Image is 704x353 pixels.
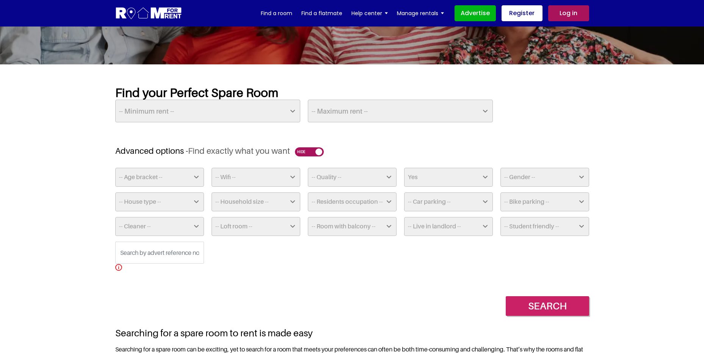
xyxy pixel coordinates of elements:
[301,8,342,19] a: Find a flatmate
[188,146,290,156] span: Find exactly what you want
[115,327,589,339] h2: Searching for a spare room to rent is made easy
[506,296,589,316] input: Search
[502,5,543,21] a: Register
[115,6,182,20] img: Logo for Room for Rent, featuring a welcoming design with a house icon and modern typography
[261,8,292,19] a: Find a room
[455,5,496,21] a: Advertise
[115,146,589,156] h3: Advanced options -
[351,8,388,19] a: Help center
[115,264,122,271] img: info.svg
[548,5,589,21] a: Log in
[115,85,278,100] strong: Find your Perfect Spare Room
[397,8,444,19] a: Manage rentals
[115,242,204,264] input: Search by advert reference no.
